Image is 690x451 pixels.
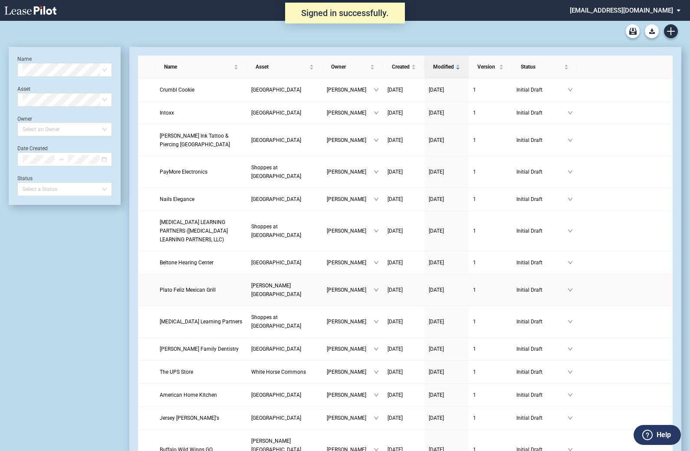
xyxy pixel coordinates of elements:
span: [DATE] [429,287,444,293]
a: [GEOGRAPHIC_DATA] [251,391,318,399]
a: [MEDICAL_DATA] LEARNING PARTNERS ([MEDICAL_DATA] LEARNING PARTNERS, LLC) [160,218,242,244]
span: 1 [473,137,476,143]
span: 1 [473,319,476,325]
span: 1 [473,346,476,352]
span: [DATE] [388,392,403,398]
span: Initial Draft [516,286,568,294]
a: Shoppes at [GEOGRAPHIC_DATA] [251,222,318,240]
span: down [568,197,573,202]
span: Status [521,63,562,71]
span: White Horse Commons [251,369,306,375]
span: Initial Draft [516,136,568,145]
th: Version [469,56,512,79]
span: Chatham Crossing [251,196,301,202]
a: [DATE] [388,109,420,117]
span: Initial Draft [516,317,568,326]
a: [DATE] [388,345,420,353]
span: down [568,110,573,115]
span: swap-right [58,156,64,162]
span: 1 [473,392,476,398]
a: 1 [473,109,508,117]
a: [GEOGRAPHIC_DATA] [251,86,318,94]
span: Initial Draft [516,195,568,204]
a: [GEOGRAPHIC_DATA] [251,136,318,145]
a: Plato Feliz Mexican Grill [160,286,242,294]
a: PayMore Electronics [160,168,242,176]
a: 1 [473,227,508,235]
span: [DATE] [429,87,444,93]
span: down [568,87,573,92]
a: [DATE] [388,414,420,422]
span: Jersey Mike's [160,415,219,421]
span: Hairston Family Dentistry [160,346,239,352]
label: Help [657,429,671,441]
span: [PERSON_NAME] [327,258,374,267]
a: [DATE] [429,195,464,204]
a: American Home Kitchen [160,391,242,399]
a: 1 [473,391,508,399]
span: [DATE] [429,110,444,116]
span: down [568,346,573,352]
span: 1 [473,228,476,234]
a: 1 [473,86,508,94]
span: down [568,260,573,265]
span: down [374,369,379,375]
span: American Home Kitchen [160,392,217,398]
span: [DATE] [429,346,444,352]
a: Intoxx [160,109,242,117]
a: 1 [473,345,508,353]
span: down [374,197,379,202]
span: 1 [473,260,476,266]
span: Nails Elegance [160,196,194,202]
a: [DATE] [429,136,464,145]
span: Initial Draft [516,168,568,176]
span: [PERSON_NAME] [327,414,374,422]
a: [DATE] [429,317,464,326]
span: [PERSON_NAME] [327,86,374,94]
a: [PERSON_NAME][GEOGRAPHIC_DATA] [251,281,318,299]
a: Shoppes at [GEOGRAPHIC_DATA] [251,163,318,181]
a: [PERSON_NAME] Family Dentistry [160,345,242,353]
span: [DATE] [388,110,403,116]
a: [DATE] [429,286,464,294]
span: [DATE] [429,137,444,143]
a: [DATE] [388,136,420,145]
span: Intoxx [160,110,174,116]
span: [DATE] [429,415,444,421]
a: 1 [473,168,508,176]
a: [DATE] [429,414,464,422]
span: Ridgeview Plaza [251,415,301,421]
span: Name [164,63,232,71]
th: Modified [424,56,469,79]
span: down [568,138,573,143]
span: [PERSON_NAME] [327,195,374,204]
span: down [374,287,379,293]
span: down [568,287,573,293]
th: Status [512,56,577,79]
a: Create new document [664,24,678,38]
span: to [58,156,64,162]
span: down [374,110,379,115]
span: 1 [473,287,476,293]
span: [DATE] [388,287,403,293]
span: [DATE] [388,260,403,266]
span: Initial Draft [516,391,568,399]
a: [DATE] [429,345,464,353]
th: Created [383,56,424,79]
th: Asset [247,56,322,79]
span: [PERSON_NAME] [327,136,374,145]
span: down [568,415,573,421]
span: [PERSON_NAME] [327,168,374,176]
span: [DATE] [388,169,403,175]
span: Hillcrest Shopping Center [251,260,301,266]
span: Initial Draft [516,227,568,235]
a: Nails Elegance [160,195,242,204]
span: Rankin Center [251,283,301,297]
span: [DATE] [429,369,444,375]
a: [GEOGRAPHIC_DATA] [251,414,318,422]
span: Crumbl Cookie [160,87,194,93]
a: [DATE] [429,227,464,235]
span: [PERSON_NAME] [327,391,374,399]
span: down [568,228,573,234]
a: [DATE] [388,86,420,94]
